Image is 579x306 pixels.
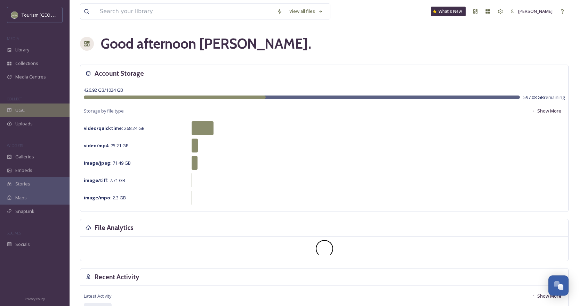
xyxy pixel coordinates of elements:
[84,87,123,93] span: 426.92 GB / 1024 GB
[96,4,273,19] input: Search your library
[507,5,556,18] a: [PERSON_NAME]
[15,154,34,160] span: Galleries
[95,223,134,233] h3: File Analytics
[15,74,46,80] span: Media Centres
[431,7,466,16] a: What's New
[7,96,22,101] span: COLLECT
[84,177,125,183] span: 7.71 GB
[15,107,25,114] span: UGC
[95,272,139,282] h3: Recent Activity
[84,177,108,183] strong: image/tiff :
[15,241,30,248] span: Socials
[11,11,18,18] img: Abbotsford_Snapsea.png
[7,143,23,148] span: WIDGETS
[95,68,144,78] h3: Account Storage
[101,33,311,54] h1: Good afternoon [PERSON_NAME] .
[25,297,45,301] span: Privacy Policy
[7,36,19,41] span: MEDIA
[523,94,565,101] span: 597.08 GB remaining
[15,208,34,215] span: SnapLink
[15,181,30,187] span: Stories
[548,275,569,296] button: Open Chat
[84,195,112,201] strong: image/mpo :
[15,121,33,127] span: Uploads
[518,8,553,14] span: [PERSON_NAME]
[84,195,126,201] span: 2.3 GB
[84,108,124,114] span: Storage by file type
[528,289,565,303] button: Show More
[84,125,145,131] span: 268.24 GB
[84,160,131,166] span: 71.49 GB
[84,142,110,149] strong: video/mp4 :
[22,11,84,18] span: Tourism [GEOGRAPHIC_DATA]
[15,47,29,53] span: Library
[15,60,38,67] span: Collections
[286,5,327,18] a: View all files
[84,293,111,299] span: Latest Activity
[25,294,45,303] a: Privacy Policy
[84,125,123,131] strong: video/quicktime :
[84,142,129,149] span: 75.21 GB
[15,195,27,201] span: Maps
[7,230,21,235] span: SOCIALS
[528,104,565,118] button: Show More
[84,160,112,166] strong: image/jpeg :
[15,167,32,174] span: Embeds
